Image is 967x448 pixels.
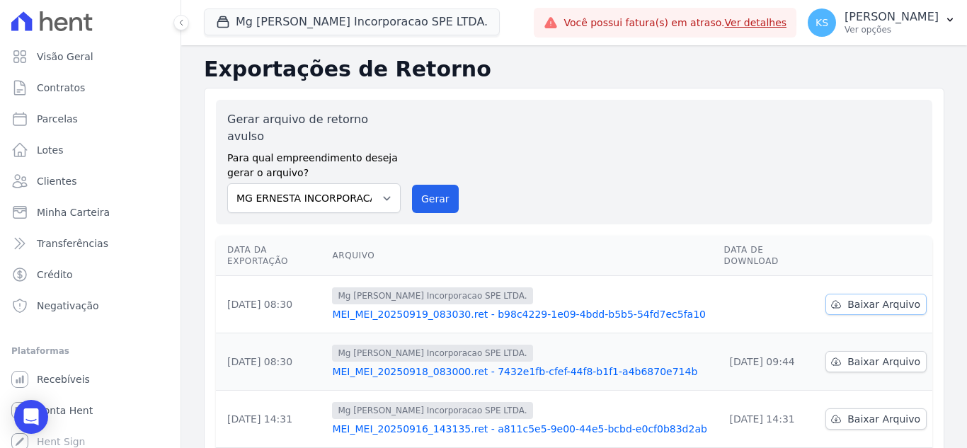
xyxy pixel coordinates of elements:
[332,402,532,419] span: Mg [PERSON_NAME] Incorporacao SPE LTDA.
[6,292,175,320] a: Negativação
[37,205,110,219] span: Minha Carteira
[847,297,920,311] span: Baixar Arquivo
[332,307,712,321] a: MEI_MEI_20250919_083030.ret - b98c4229-1e09-4bdd-b5b5-54fd7ec5fa10
[796,3,967,42] button: KS [PERSON_NAME] Ver opções
[37,112,78,126] span: Parcelas
[6,229,175,258] a: Transferências
[845,10,939,24] p: [PERSON_NAME]
[6,198,175,226] a: Minha Carteira
[563,16,786,30] span: Você possui fatura(s) em atraso.
[719,333,820,391] td: [DATE] 09:44
[37,372,90,386] span: Recebíveis
[216,236,326,276] th: Data da Exportação
[6,136,175,164] a: Lotes
[6,167,175,195] a: Clientes
[332,287,532,304] span: Mg [PERSON_NAME] Incorporacao SPE LTDA.
[37,50,93,64] span: Visão Geral
[845,24,939,35] p: Ver opções
[37,143,64,157] span: Lotes
[412,185,459,213] button: Gerar
[326,236,718,276] th: Arquivo
[37,403,93,418] span: Conta Hent
[816,18,828,28] span: KS
[825,294,927,315] a: Baixar Arquivo
[725,17,787,28] a: Ver detalhes
[216,276,326,333] td: [DATE] 08:30
[6,365,175,394] a: Recebíveis
[332,364,712,379] a: MEI_MEI_20250918_083000.ret - 7432e1fb-cfef-44f8-b1f1-a4b6870e714b
[204,57,944,82] h2: Exportações de Retorno
[37,236,108,251] span: Transferências
[37,299,99,313] span: Negativação
[825,408,927,430] a: Baixar Arquivo
[847,412,920,426] span: Baixar Arquivo
[37,268,73,282] span: Crédito
[14,400,48,434] div: Open Intercom Messenger
[825,351,927,372] a: Baixar Arquivo
[216,391,326,448] td: [DATE] 14:31
[6,105,175,133] a: Parcelas
[37,174,76,188] span: Clientes
[6,42,175,71] a: Visão Geral
[332,422,712,436] a: MEI_MEI_20250916_143135.ret - a811c5e5-9e00-44e5-bcbd-e0cf0b83d2ab
[227,111,401,145] label: Gerar arquivo de retorno avulso
[11,343,169,360] div: Plataformas
[719,236,820,276] th: Data de Download
[847,355,920,369] span: Baixar Arquivo
[216,333,326,391] td: [DATE] 08:30
[227,145,401,180] label: Para qual empreendimento deseja gerar o arquivo?
[6,260,175,289] a: Crédito
[6,74,175,102] a: Contratos
[6,396,175,425] a: Conta Hent
[332,345,532,362] span: Mg [PERSON_NAME] Incorporacao SPE LTDA.
[37,81,85,95] span: Contratos
[204,8,500,35] button: Mg [PERSON_NAME] Incorporacao SPE LTDA.
[719,391,820,448] td: [DATE] 14:31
